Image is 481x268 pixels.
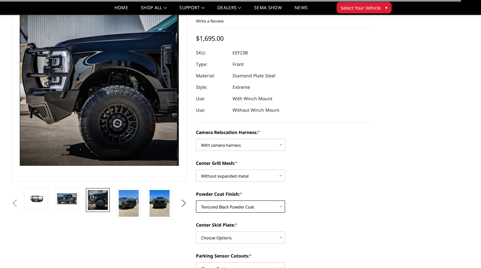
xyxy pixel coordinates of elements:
[449,237,481,268] iframe: Chat Widget
[196,191,372,197] label: Powder Coat Finish:
[196,129,372,136] label: Camera Relocation Harness:
[254,5,282,15] a: SEMA Show
[196,59,228,70] dt: Type:
[233,104,279,116] dd: Without Winch Mount
[233,47,248,59] dd: EEF23B
[196,252,372,259] label: Parking Sensor Cutouts:
[57,193,77,204] img: 2023-2026 Ford F250-350 - T2 Series - Extreme Front Bumper (receiver or winch)
[196,18,224,24] a: Write a Review
[196,93,228,104] dt: Use:
[115,5,128,15] a: Home
[233,59,244,70] dd: Front
[341,4,381,11] span: Select Your Vehicle
[26,193,46,204] img: 2023-2026 Ford F250-350 - T2 Series - Extreme Front Bumper (receiver or winch)
[385,4,387,11] span: ▾
[196,34,224,43] span: $1,695.00
[233,93,272,104] dd: With Winch Mount
[196,81,228,93] dt: Style:
[196,160,372,166] label: Center Grill Mesh:
[150,190,170,217] img: 2023-2026 Ford F250-350 - T2 Series - Extreme Front Bumper (receiver or winch)
[10,199,19,208] button: Previous
[295,5,308,15] a: News
[233,70,275,81] dd: Diamond Plate Steel
[196,104,228,116] dt: Use:
[179,5,205,15] a: Support
[141,5,167,15] a: shop all
[179,199,189,208] button: Next
[196,70,228,81] dt: Material:
[119,190,139,217] img: 2023-2026 Ford F250-350 - T2 Series - Extreme Front Bumper (receiver or winch)
[88,190,108,210] img: 2023-2026 Ford F250-350 - T2 Series - Extreme Front Bumper (receiver or winch)
[217,5,241,15] a: Dealers
[337,2,392,13] button: Select Your Vehicle
[233,81,250,93] dd: Extreme
[196,222,372,228] label: Center Skid Plate:
[196,47,228,59] dt: SKU:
